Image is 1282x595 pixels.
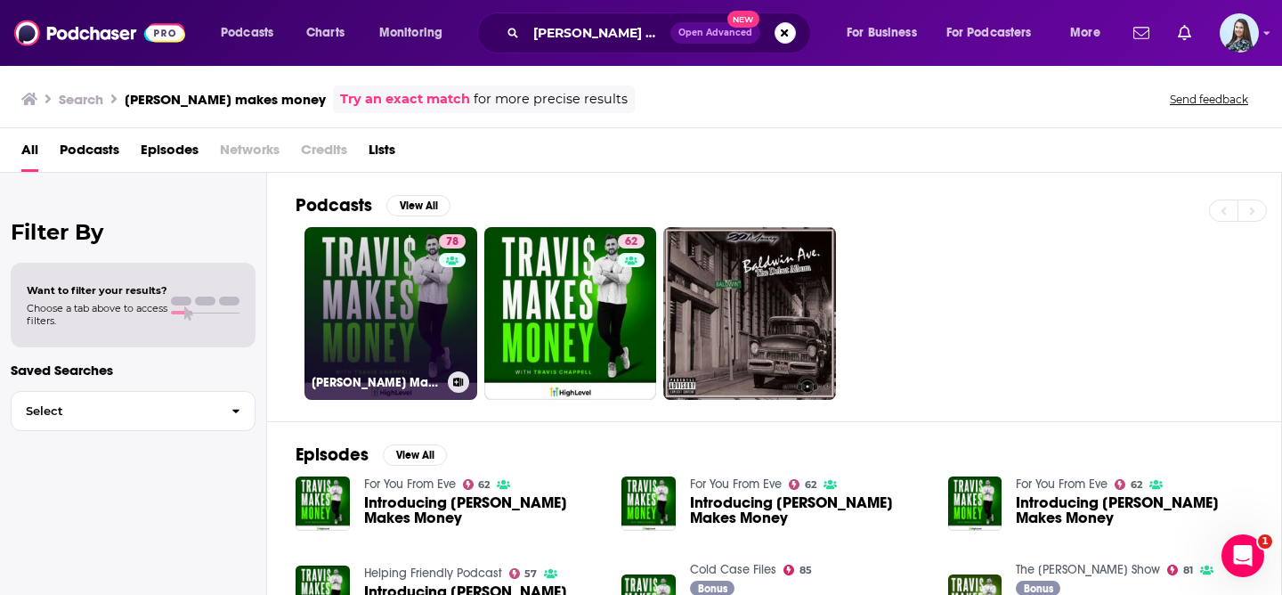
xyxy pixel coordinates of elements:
a: 81 [1167,565,1193,575]
span: 57 [524,570,537,578]
span: Credits [301,135,347,172]
h2: Podcasts [296,194,372,216]
button: open menu [935,19,1058,47]
span: For Business [847,20,917,45]
a: 62 [1115,479,1142,490]
a: Episodes [141,135,199,172]
span: Podcasts [221,20,273,45]
span: Bonus [698,583,727,594]
a: Introducing Travis Makes Money [364,495,601,526]
a: 78[PERSON_NAME] Makes Money [304,227,477,400]
span: Select [12,405,217,417]
span: Open Advanced [678,29,752,37]
span: For Podcasters [946,20,1032,45]
img: Podchaser - Follow, Share and Rate Podcasts [14,16,185,50]
img: Introducing Travis Makes Money [621,477,676,531]
button: open menu [208,19,296,47]
span: 62 [625,233,637,251]
a: 62 [618,234,645,249]
span: for more precise results [474,89,628,110]
span: 81 [1183,566,1193,575]
button: open menu [367,19,466,47]
span: Monitoring [379,20,442,45]
iframe: Intercom live chat [1221,534,1264,577]
img: User Profile [1220,13,1259,53]
a: 57 [509,568,538,579]
h2: Filter By [11,219,256,245]
button: open menu [834,19,939,47]
input: Search podcasts, credits, & more... [526,19,670,47]
a: PodcastsView All [296,194,450,216]
h2: Episodes [296,444,369,466]
h3: [PERSON_NAME] makes money [125,91,326,108]
button: View All [383,444,447,466]
a: 62 [463,479,491,490]
span: New [727,11,759,28]
button: open menu [1058,19,1123,47]
a: Lists [369,135,395,172]
span: Introducing [PERSON_NAME] Makes Money [690,495,927,526]
span: 1 [1258,534,1272,549]
span: Bonus [1024,583,1053,594]
a: Cold Case Files [690,562,776,577]
span: 62 [478,481,490,489]
span: Networks [220,135,280,172]
a: Show notifications dropdown [1126,18,1156,48]
span: Charts [306,20,345,45]
a: Charts [295,19,355,47]
span: 78 [446,233,458,251]
span: More [1070,20,1100,45]
a: For You From Eve [1016,477,1108,492]
a: Helping Friendly Podcast [364,566,502,581]
a: The Sarah Fraser Show [1016,562,1160,577]
span: Choose a tab above to access filters. [27,302,167,327]
a: 62 [789,479,816,490]
span: 62 [1131,481,1142,489]
a: Try an exact match [340,89,470,110]
a: Podcasts [60,135,119,172]
a: Show notifications dropdown [1171,18,1198,48]
button: Send feedback [1164,92,1254,107]
h3: [PERSON_NAME] Makes Money [312,375,441,390]
a: For You From Eve [364,477,456,492]
span: Introducing [PERSON_NAME] Makes Money [1016,495,1253,526]
a: Introducing Travis Makes Money [690,495,927,526]
a: Introducing Travis Makes Money [1016,495,1253,526]
img: Introducing Travis Makes Money [296,477,350,531]
a: EpisodesView All [296,444,447,466]
a: All [21,135,38,172]
a: 85 [783,565,812,575]
div: Search podcasts, credits, & more... [494,12,828,53]
span: Introducing [PERSON_NAME] Makes Money [364,495,601,526]
span: Want to filter your results? [27,284,167,297]
a: 78 [439,234,466,249]
button: Select [11,391,256,431]
button: Show profile menu [1220,13,1259,53]
button: Open AdvancedNew [670,22,760,44]
a: For You From Eve [690,477,782,492]
span: Logged in as brookefortierpr [1220,13,1259,53]
span: 62 [805,481,816,489]
button: View All [386,195,450,216]
a: 62 [484,227,657,400]
h3: Search [59,91,103,108]
span: 85 [799,566,812,575]
p: Saved Searches [11,362,256,379]
img: Introducing Travis Makes Money [948,477,1002,531]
